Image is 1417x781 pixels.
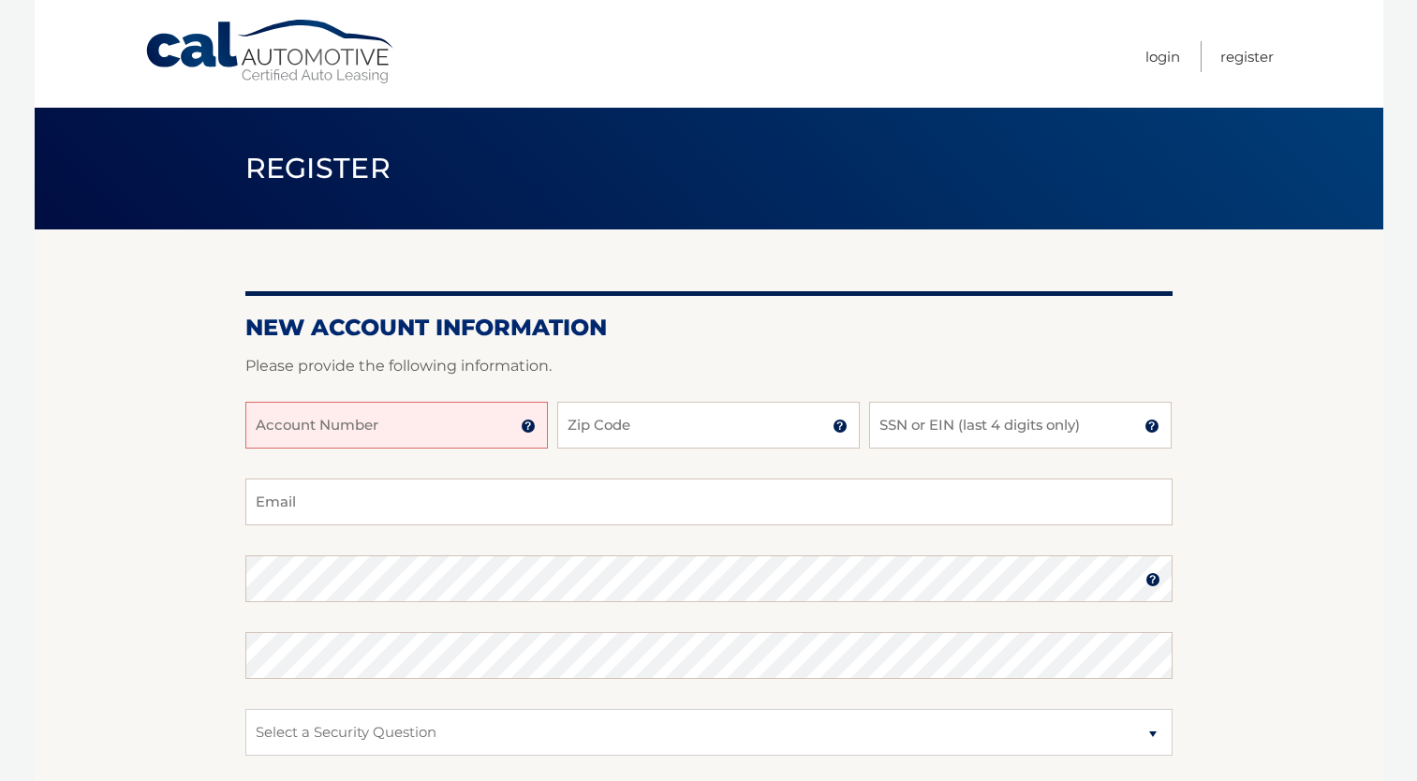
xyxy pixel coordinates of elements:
[144,19,397,85] a: Cal Automotive
[245,402,548,449] input: Account Number
[557,402,860,449] input: Zip Code
[245,314,1173,342] h2: New Account Information
[833,419,848,434] img: tooltip.svg
[521,419,536,434] img: tooltip.svg
[869,402,1172,449] input: SSN or EIN (last 4 digits only)
[1145,41,1180,72] a: Login
[245,353,1173,379] p: Please provide the following information.
[1220,41,1274,72] a: Register
[1145,572,1160,587] img: tooltip.svg
[245,479,1173,525] input: Email
[245,151,391,185] span: Register
[1144,419,1159,434] img: tooltip.svg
